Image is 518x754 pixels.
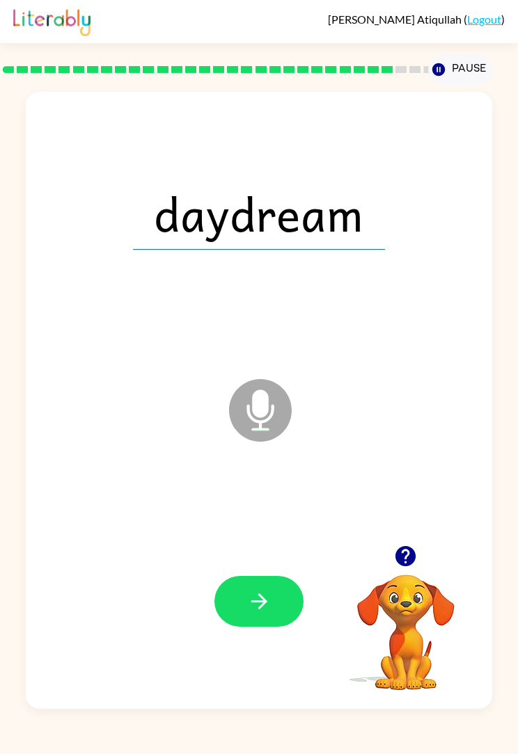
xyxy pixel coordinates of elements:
[328,13,505,26] div: ( )
[428,54,492,86] button: Pause
[13,6,91,36] img: Literably
[467,13,501,26] a: Logout
[336,553,476,692] video: Your browser must support playing .mp4 files to use Literably. Please try using another browser.
[328,13,464,26] span: [PERSON_NAME] Atiqullah
[133,177,385,250] span: daydream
